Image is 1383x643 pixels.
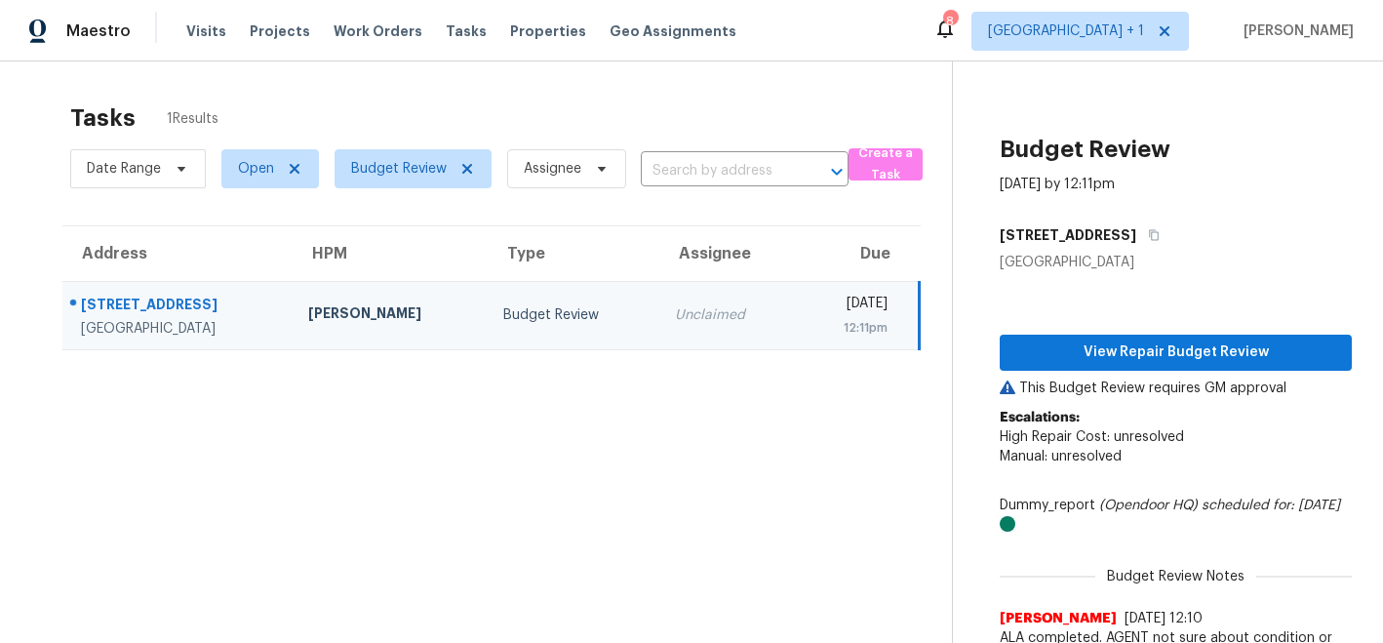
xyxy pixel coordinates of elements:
div: [DATE] by 12:11pm [1000,175,1115,194]
span: Maestro [66,21,131,41]
th: Type [488,226,659,281]
span: Date Range [87,159,161,179]
span: Create a Task [858,142,914,187]
span: Work Orders [334,21,422,41]
span: [PERSON_NAME] [1000,609,1117,628]
span: Open [238,159,274,179]
th: Assignee [659,226,797,281]
span: Properties [510,21,586,41]
span: Visits [186,21,226,41]
span: Projects [250,21,310,41]
b: Escalations: [1000,411,1080,424]
span: Assignee [524,159,581,179]
button: Create a Task [849,148,924,181]
div: [DATE] [812,294,889,318]
span: Budget Review Notes [1095,567,1256,586]
button: Copy Address [1136,218,1163,253]
span: 1 Results [167,109,218,129]
span: [PERSON_NAME] [1236,21,1354,41]
th: HPM [293,226,488,281]
div: [GEOGRAPHIC_DATA] [1000,253,1352,272]
input: Search by address [641,156,794,186]
span: High Repair Cost: unresolved [1000,430,1184,444]
h2: Tasks [70,108,136,128]
div: [STREET_ADDRESS] [81,295,277,319]
button: Open [823,158,850,185]
button: View Repair Budget Review [1000,335,1352,371]
div: Budget Review [503,305,644,325]
th: Due [797,226,920,281]
div: 12:11pm [812,318,889,338]
h2: Budget Review [1000,140,1170,159]
i: (Opendoor HQ) [1099,499,1198,512]
div: [GEOGRAPHIC_DATA] [81,319,277,339]
span: Geo Assignments [610,21,736,41]
div: [PERSON_NAME] [308,303,472,328]
div: Dummy_report [1000,496,1352,535]
h5: [STREET_ADDRESS] [1000,225,1136,245]
span: Tasks [446,24,487,38]
div: Unclaimed [675,305,781,325]
div: 8 [943,12,957,31]
span: [DATE] 12:10 [1125,612,1203,625]
span: Manual: unresolved [1000,450,1122,463]
p: This Budget Review requires GM approval [1000,379,1352,398]
i: scheduled for: [DATE] [1202,499,1340,512]
th: Address [62,226,293,281]
span: View Repair Budget Review [1015,341,1336,365]
span: [GEOGRAPHIC_DATA] + 1 [988,21,1144,41]
span: Budget Review [351,159,447,179]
